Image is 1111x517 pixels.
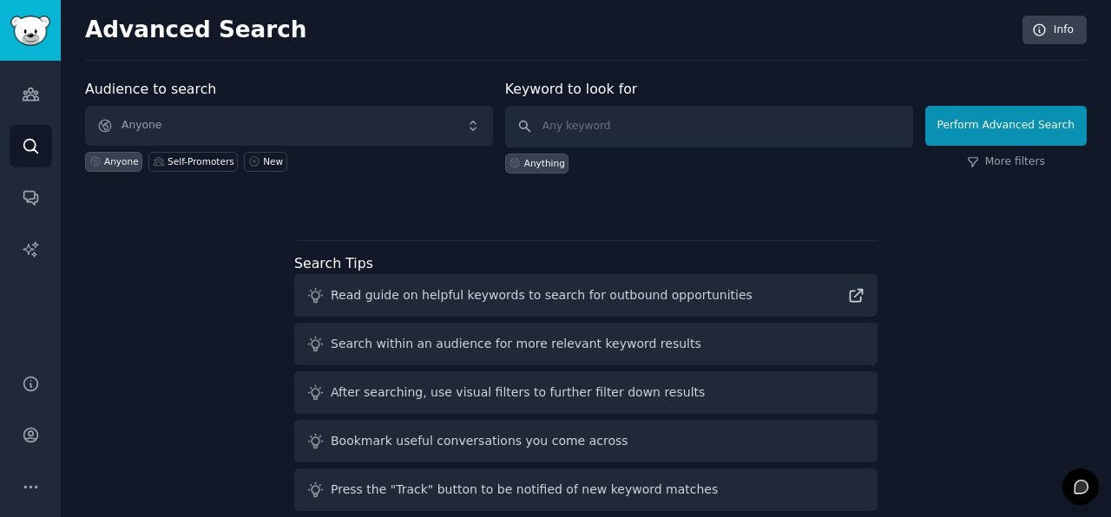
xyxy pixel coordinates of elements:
div: Anything [524,157,565,169]
input: Any keyword [505,106,913,147]
a: More filters [967,154,1045,170]
label: Audience to search [85,81,216,97]
div: Anyone [104,155,139,167]
button: Perform Advanced Search [925,106,1087,146]
button: Anyone [85,106,493,146]
label: Search Tips [294,255,373,272]
a: New [244,152,286,172]
div: Read guide on helpful keywords to search for outbound opportunities [331,286,753,304]
div: After searching, use visual filters to further filter down results [331,383,705,402]
div: Search within an audience for more relevant keyword results [331,335,701,353]
div: Bookmark useful conversations you come across [331,432,628,450]
img: GummySearch logo [10,16,50,46]
div: Press the "Track" button to be notified of new keyword matches [331,481,718,499]
h2: Advanced Search [85,16,1013,44]
label: Keyword to look for [505,81,638,97]
a: Info [1022,16,1087,45]
div: New [263,155,283,167]
div: Self-Promoters [168,155,234,167]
